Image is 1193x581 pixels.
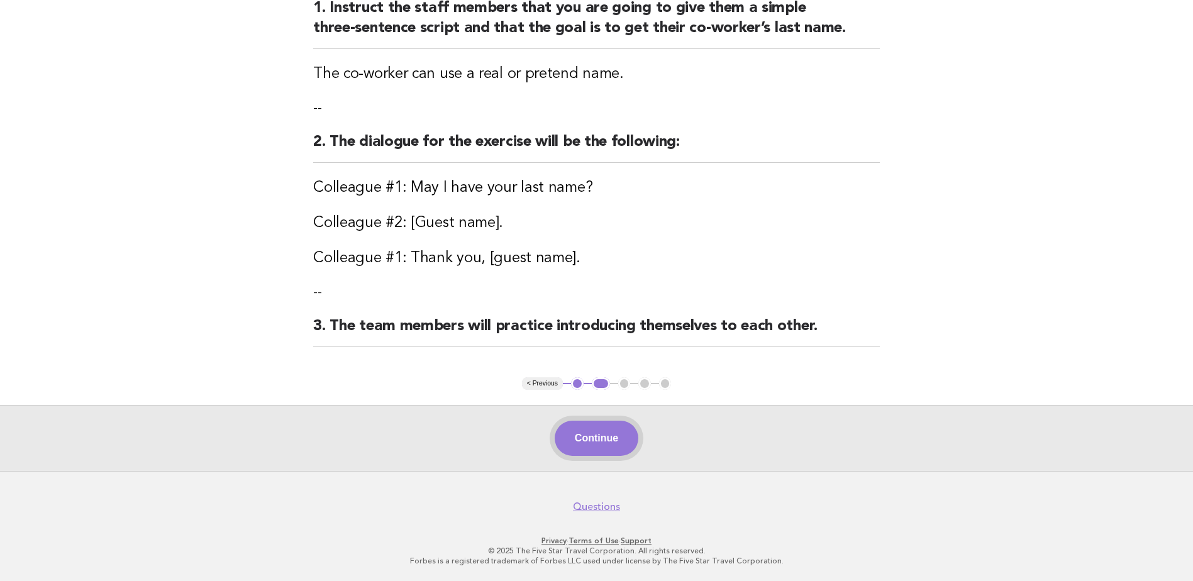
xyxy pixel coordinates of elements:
p: · · [212,536,982,546]
h3: Colleague #1: May I have your last name? [313,178,880,198]
button: Continue [555,421,638,456]
button: < Previous [522,377,563,390]
a: Privacy [541,536,567,545]
h3: Colleague #1: Thank you, [guest name]. [313,248,880,268]
p: -- [313,284,880,301]
button: 2 [592,377,610,390]
h3: Colleague #2: [Guest name]. [313,213,880,233]
a: Terms of Use [569,536,619,545]
p: © 2025 The Five Star Travel Corporation. All rights reserved. [212,546,982,556]
a: Support [621,536,652,545]
h3: The co-worker can use a real or pretend name. [313,64,880,84]
h2: 2. The dialogue for the exercise will be the following: [313,132,880,163]
h2: 3. The team members will practice introducing themselves to each other. [313,316,880,347]
button: 1 [571,377,584,390]
p: Forbes is a registered trademark of Forbes LLC used under license by The Five Star Travel Corpora... [212,556,982,566]
a: Questions [573,501,620,513]
p: -- [313,99,880,117]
